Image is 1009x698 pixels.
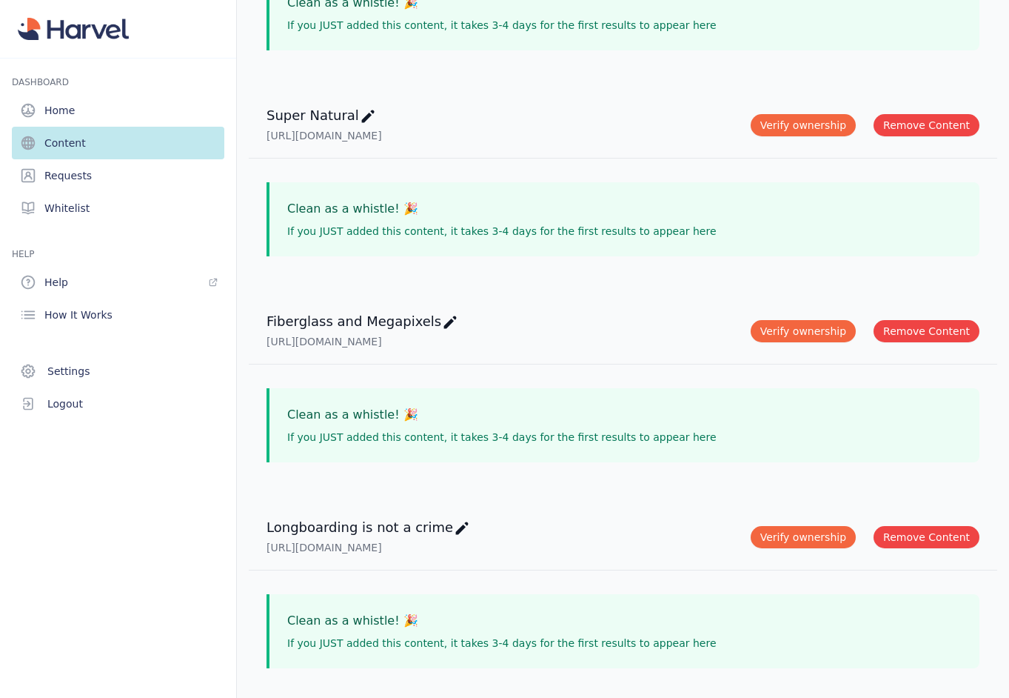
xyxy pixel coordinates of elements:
[12,299,224,331] a: How It Works
[874,114,979,136] button: Remove Content
[874,320,979,342] button: Remove Content
[267,334,459,349] p: [URL][DOMAIN_NAME]
[751,114,856,136] button: Verify ownership
[44,201,90,216] span: Whitelist
[44,275,68,290] span: Help
[44,103,75,118] span: Home
[12,94,224,127] a: Home
[267,107,377,123] span: Super Natural
[44,168,92,183] span: Requests
[267,313,459,329] span: Fiberglass and Megapixels
[287,612,418,630] h3: Clean as a whistle! 🎉
[12,355,224,388] a: Settings
[47,396,83,411] span: Logout
[12,266,224,299] a: Help
[12,159,224,192] a: Requests
[47,364,90,379] span: Settings
[751,320,856,342] button: Verify ownership
[874,526,979,548] button: Remove Content
[287,406,418,424] h3: Clean as a whistle! 🎉
[44,308,113,322] span: How It Works
[12,248,224,260] h3: HELP
[267,128,382,143] p: [URL][DOMAIN_NAME]
[287,430,944,445] p: If you JUST added this content, it takes 3-4 days for the first results to appear here
[751,526,856,548] button: Verify ownership
[12,76,224,88] h3: Dashboard
[44,136,86,150] span: Content
[18,18,129,40] img: Harvel
[12,388,224,420] button: Logout
[12,127,224,159] a: Content
[287,636,944,651] p: If you JUST added this content, it takes 3-4 days for the first results to appear here
[287,200,418,218] h3: Clean as a whistle! 🎉
[287,224,944,239] p: If you JUST added this content, it takes 3-4 days for the first results to appear here
[12,192,224,225] a: Whitelist
[287,18,944,33] p: If you JUST added this content, it takes 3-4 days for the first results to appear here
[267,540,471,555] p: [URL][DOMAIN_NAME]
[267,519,471,535] span: Longboarding is not a crime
